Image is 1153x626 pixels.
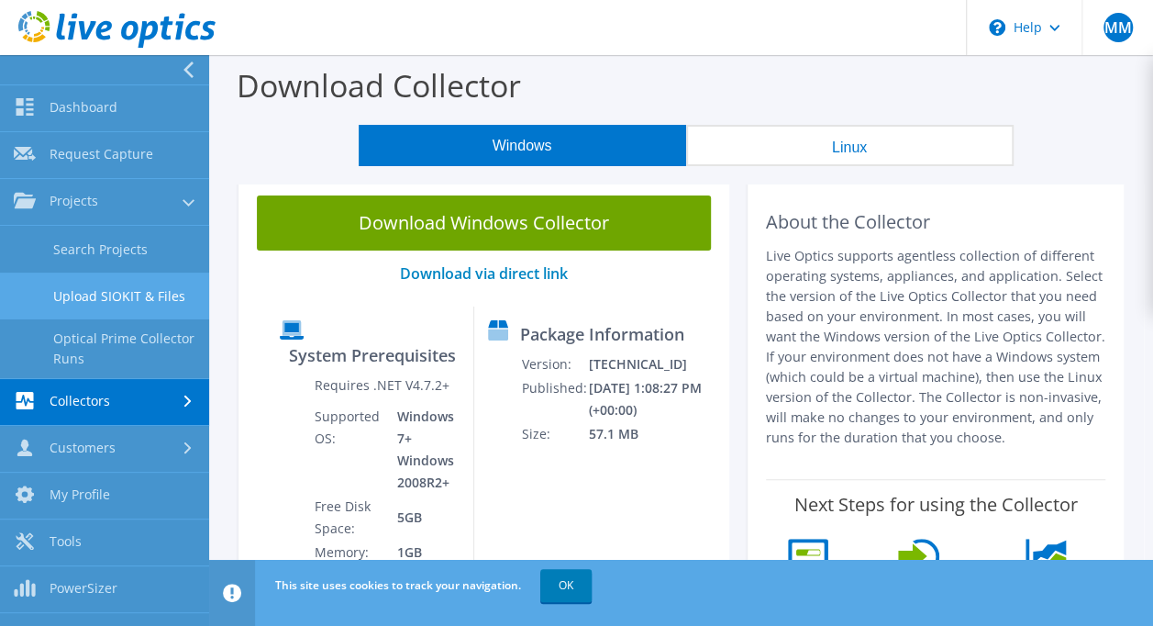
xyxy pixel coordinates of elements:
[289,346,456,364] label: System Prerequisites
[521,422,588,446] td: Size:
[400,263,568,284] a: Download via direct link
[540,569,592,602] a: OK
[314,405,383,495] td: Supported OS:
[766,211,1105,233] h2: About the Collector
[315,376,449,395] label: Requires .NET V4.7.2+
[237,64,521,106] label: Download Collector
[1103,13,1133,42] span: MM
[383,495,460,541] td: 5GB
[588,376,721,422] td: [DATE] 1:08:27 PM (+00:00)
[383,405,460,495] td: Windows 7+ Windows 2008R2+
[314,541,383,565] td: Memory:
[794,494,1078,516] label: Next Steps for using the Collector
[359,125,686,166] button: Windows
[314,495,383,541] td: Free Disk Space:
[521,352,588,376] td: Version:
[989,19,1005,36] svg: \n
[686,125,1014,166] button: Linux
[588,352,721,376] td: [TECHNICAL_ID]
[588,422,721,446] td: 57.1 MB
[383,541,460,565] td: 1GB
[521,376,588,422] td: Published:
[520,325,684,343] label: Package Information
[766,246,1105,448] p: Live Optics supports agentless collection of different operating systems, appliances, and applica...
[275,577,521,593] span: This site uses cookies to track your navigation.
[257,196,711,251] a: Download Windows Collector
